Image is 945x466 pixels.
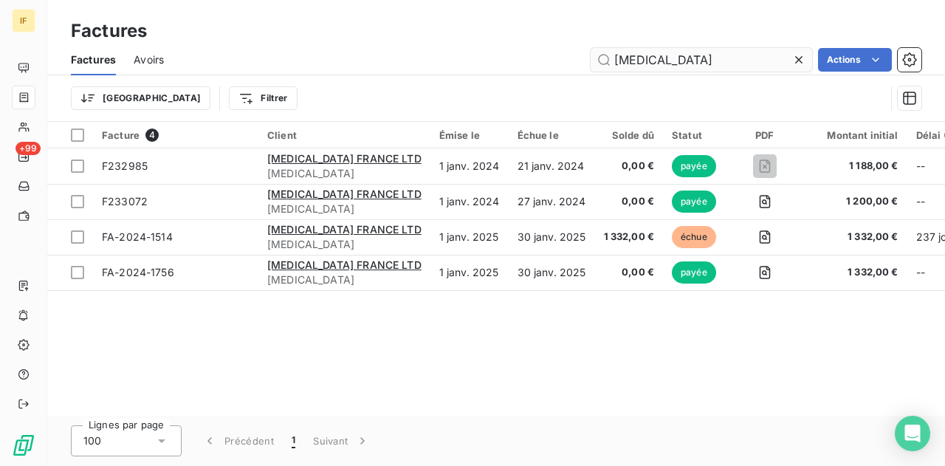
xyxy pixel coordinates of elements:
div: Client [267,129,422,141]
span: [MEDICAL_DATA] [267,202,422,216]
td: 1 janv. 2025 [430,219,509,255]
td: 1 janv. 2025 [430,255,509,290]
button: Suivant [304,425,379,456]
span: 0,00 € [604,159,655,174]
div: Échue le [518,129,586,141]
span: 0,00 € [604,194,655,209]
button: Précédent [193,425,283,456]
span: [MEDICAL_DATA] [267,166,422,181]
div: Émise le [439,129,500,141]
span: [MEDICAL_DATA] FRANCE LTD [267,188,422,200]
div: Solde dû [604,129,655,141]
button: 1 [283,425,304,456]
span: échue [672,226,716,248]
span: F232985 [102,160,148,172]
div: Montant initial [809,129,898,141]
span: Facture [102,129,140,141]
span: 1 200,00 € [809,194,898,209]
button: Filtrer [229,86,297,110]
span: FA-2024-1756 [102,266,174,278]
span: 1 332,00 € [604,230,655,244]
td: 30 janv. 2025 [509,255,595,290]
span: [MEDICAL_DATA] FRANCE LTD [267,223,422,236]
td: 30 janv. 2025 [509,219,595,255]
span: +99 [16,142,41,155]
td: 1 janv. 2024 [430,148,509,184]
a: +99 [12,145,35,168]
span: 100 [83,434,101,448]
div: Open Intercom Messenger [895,416,930,451]
button: [GEOGRAPHIC_DATA] [71,86,210,110]
div: PDF [738,129,791,141]
span: FA-2024-1514 [102,230,173,243]
span: Factures [71,52,116,67]
span: Avoirs [134,52,164,67]
span: payée [672,261,716,284]
span: [MEDICAL_DATA] FRANCE LTD [267,152,422,165]
span: [MEDICAL_DATA] [267,237,422,252]
input: Rechercher [591,48,812,72]
td: 27 janv. 2024 [509,184,595,219]
td: 21 janv. 2024 [509,148,595,184]
span: 0,00 € [604,265,655,280]
button: Actions [818,48,892,72]
span: payée [672,155,716,177]
span: 1 188,00 € [809,159,898,174]
img: Logo LeanPay [12,434,35,457]
span: 4 [145,129,159,142]
td: 1 janv. 2024 [430,184,509,219]
span: [MEDICAL_DATA] FRANCE LTD [267,258,422,271]
span: F233072 [102,195,148,208]
span: 1 332,00 € [809,230,898,244]
span: 1 332,00 € [809,265,898,280]
div: Statut [672,129,720,141]
div: IF [12,9,35,32]
span: [MEDICAL_DATA] [267,273,422,287]
span: payée [672,191,716,213]
h3: Factures [71,18,147,44]
span: 1 [292,434,295,448]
